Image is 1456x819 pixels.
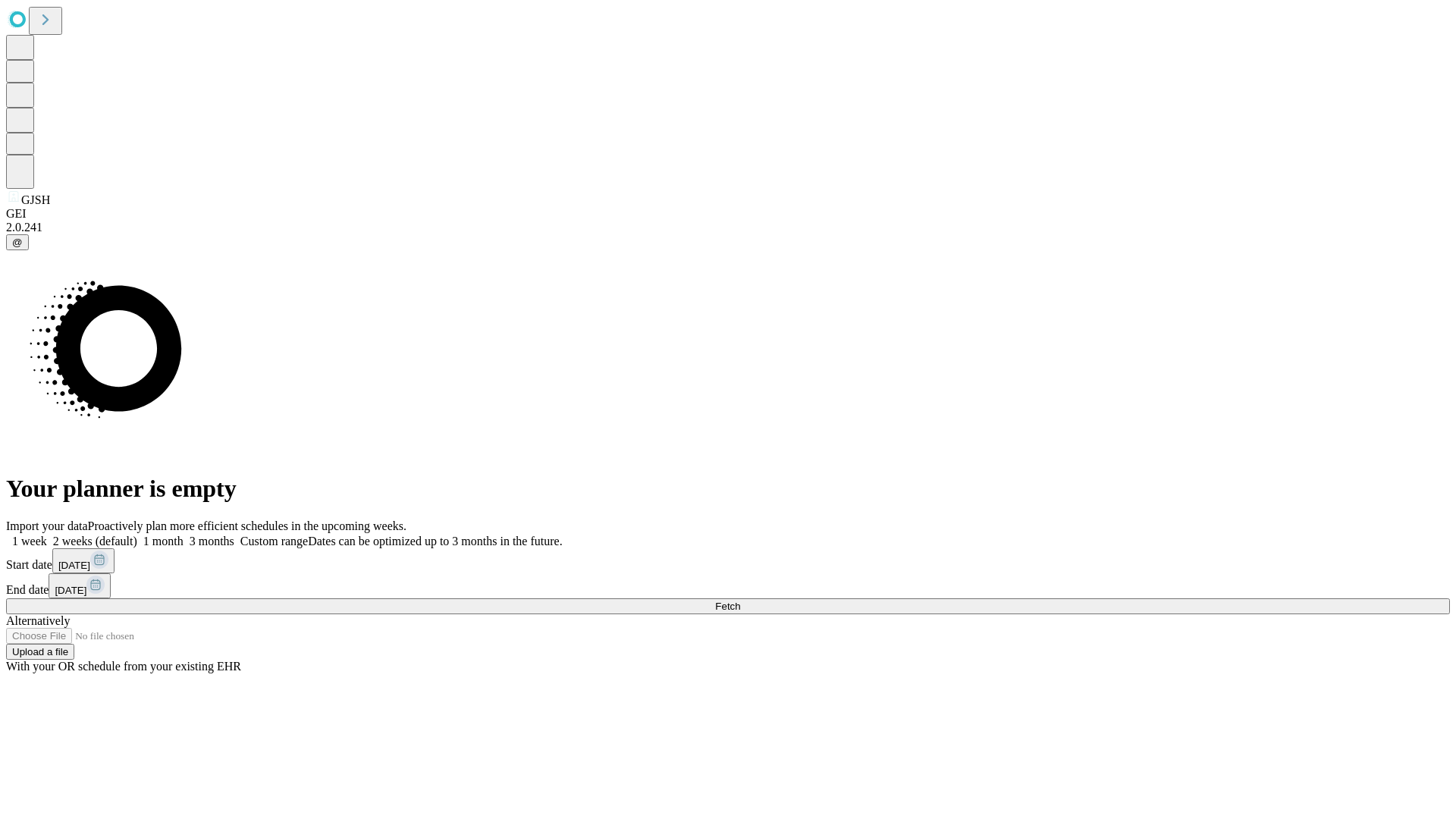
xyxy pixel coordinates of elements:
span: GJSH [21,193,50,206]
button: [DATE] [49,573,111,598]
button: Upload a file [6,644,74,660]
span: Dates can be optimized up to 3 months in the future. [308,535,562,548]
span: Import your data [6,519,88,532]
span: 1 week [12,535,47,548]
div: Start date [6,548,1450,573]
span: [DATE] [55,585,86,596]
button: [DATE] [52,548,115,573]
button: @ [6,234,29,250]
span: 1 month [143,535,184,548]
span: 2 weeks (default) [53,535,137,548]
span: 3 months [190,535,234,548]
span: [DATE] [58,560,90,571]
div: End date [6,573,1450,598]
span: Fetch [715,601,740,612]
span: Custom range [240,535,308,548]
div: 2.0.241 [6,221,1450,234]
span: With your OR schedule from your existing EHR [6,660,241,673]
div: GEI [6,207,1450,221]
h1: Your planner is empty [6,475,1450,503]
span: Proactively plan more efficient schedules in the upcoming weeks. [88,519,406,532]
span: Alternatively [6,614,70,627]
button: Fetch [6,598,1450,614]
span: @ [12,237,23,248]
